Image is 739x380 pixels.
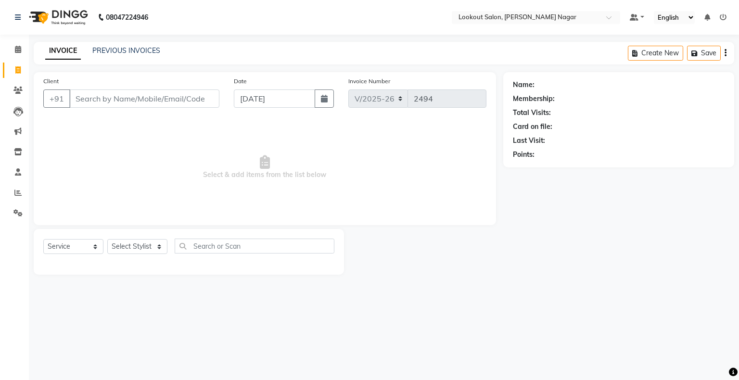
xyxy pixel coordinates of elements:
[106,4,148,31] b: 08047224946
[513,108,551,118] div: Total Visits:
[513,80,535,90] div: Name:
[513,136,545,146] div: Last Visit:
[43,119,486,215] span: Select & add items from the list below
[348,77,390,86] label: Invoice Number
[43,89,70,108] button: +91
[92,46,160,55] a: PREVIOUS INVOICES
[45,42,81,60] a: INVOICE
[25,4,90,31] img: logo
[175,239,334,253] input: Search or Scan
[69,89,219,108] input: Search by Name/Mobile/Email/Code
[628,46,683,61] button: Create New
[513,94,555,104] div: Membership:
[234,77,247,86] label: Date
[687,46,721,61] button: Save
[513,122,552,132] div: Card on file:
[513,150,535,160] div: Points:
[43,77,59,86] label: Client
